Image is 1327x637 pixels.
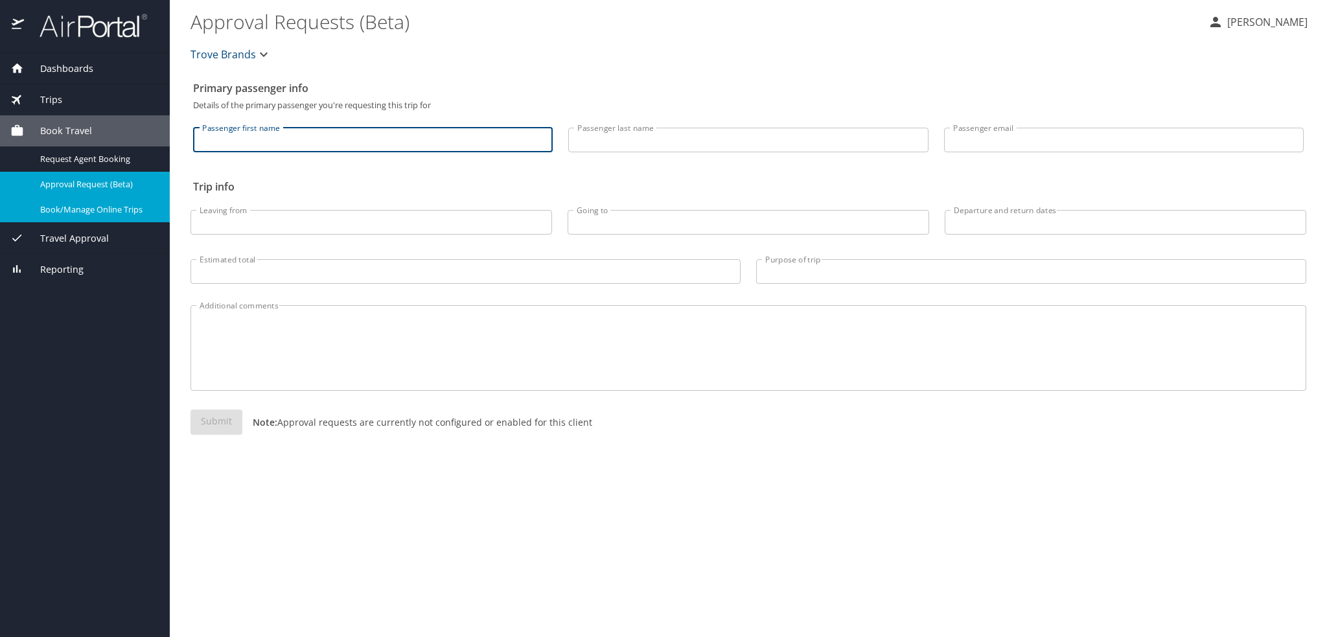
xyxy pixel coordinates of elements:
span: Book Travel [24,124,92,138]
span: Travel Approval [24,231,109,246]
p: [PERSON_NAME] [1223,14,1308,30]
span: Reporting [24,262,84,277]
span: Book/Manage Online Trips [40,203,154,216]
span: Request Agent Booking [40,153,154,165]
h2: Primary passenger info [193,78,1304,98]
img: airportal-logo.png [25,13,147,38]
h1: Approval Requests (Beta) [190,1,1197,41]
p: Details of the primary passenger you're requesting this trip for [193,101,1304,110]
span: Approval Request (Beta) [40,178,154,191]
img: icon-airportal.png [12,13,25,38]
strong: Note: [253,416,277,428]
span: Trips [24,93,62,107]
p: Approval requests are currently not configured or enabled for this client [242,415,592,429]
span: Trove Brands [190,45,256,64]
button: [PERSON_NAME] [1203,10,1313,34]
h2: Trip info [193,176,1304,197]
span: Dashboards [24,62,93,76]
button: Trove Brands [185,41,277,67]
